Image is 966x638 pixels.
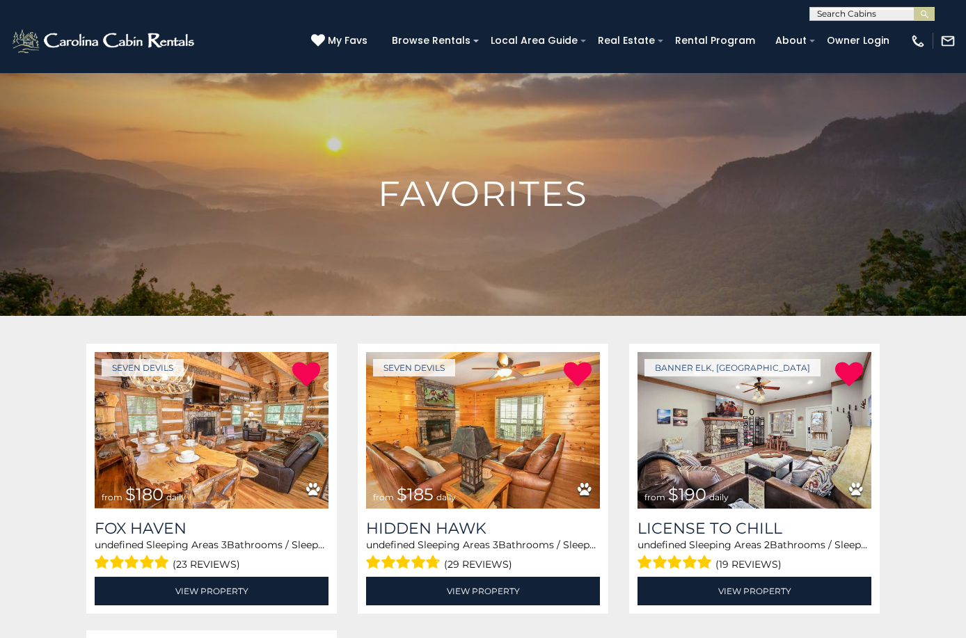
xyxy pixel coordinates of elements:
span: from [373,492,394,502]
span: daily [709,492,729,502]
span: 3 [493,539,498,551]
span: from [102,492,122,502]
span: 6 [596,539,603,551]
a: Remove from favorites [835,360,863,390]
img: Hidden Hawk [366,352,600,509]
span: 6 [325,539,331,551]
span: undefined Sleeping Areas [638,539,761,551]
span: (29 reviews) [444,555,512,573]
span: (23 reviews) [173,555,240,573]
a: Browse Rentals [385,30,477,51]
img: mail-regular-white.png [940,33,956,49]
span: 3 [221,539,227,551]
a: Seven Devils [373,359,455,376]
span: undefined Sleeping Areas [366,539,490,551]
a: Rental Program [668,30,762,51]
a: Hidden Hawk from $185 daily [366,352,600,509]
div: Bathrooms / Sleeps: [638,538,871,573]
a: View Property [366,577,600,605]
a: Local Area Guide [484,30,585,51]
a: Fox Haven from $180 daily [95,352,328,509]
div: Bathrooms / Sleeps: [95,538,328,573]
img: White-1-2.png [10,27,198,55]
img: phone-regular-white.png [910,33,926,49]
span: $185 [397,484,434,504]
span: $190 [668,484,706,504]
span: 2 [764,539,770,551]
a: License to Chill from $190 daily [638,352,871,509]
a: View Property [95,577,328,605]
span: daily [166,492,186,502]
a: Banner Elk, [GEOGRAPHIC_DATA] [644,359,821,376]
a: My Favs [311,33,371,49]
span: (19 reviews) [715,555,782,573]
span: 6 [868,539,874,551]
span: My Favs [328,33,367,48]
a: Remove from favorites [564,360,592,390]
a: About [768,30,814,51]
a: License to Chill [638,519,871,538]
a: Seven Devils [102,359,184,376]
span: undefined Sleeping Areas [95,539,219,551]
a: Fox Haven [95,519,328,538]
a: Remove from favorites [292,360,320,390]
a: View Property [638,577,871,605]
span: from [644,492,665,502]
div: Bathrooms / Sleeps: [366,538,600,573]
a: Real Estate [591,30,662,51]
img: License to Chill [638,352,871,509]
span: $180 [125,484,164,504]
img: Fox Haven [95,352,328,509]
a: Owner Login [820,30,896,51]
span: daily [436,492,456,502]
a: Hidden Hawk [366,519,600,538]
